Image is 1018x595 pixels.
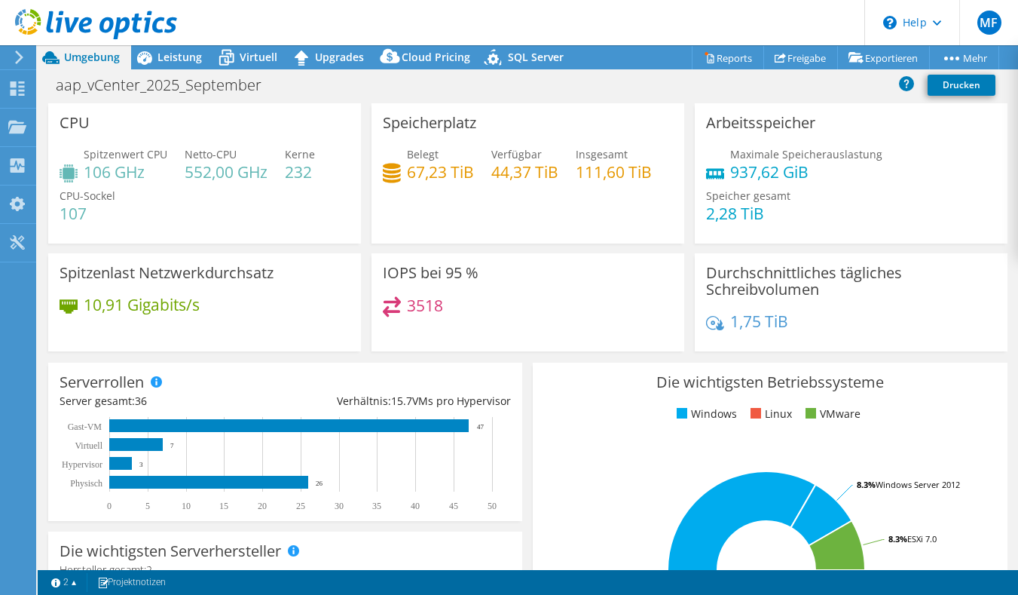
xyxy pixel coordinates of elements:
span: 36 [135,394,147,408]
span: Leistung [157,50,202,64]
span: Spitzenwert CPU [84,147,167,161]
text: 0 [107,501,112,511]
span: Netto-CPU [185,147,237,161]
text: 50 [488,501,497,511]
a: Reports [692,46,764,69]
span: CPU-Sockel [60,189,115,203]
text: 26 [316,480,323,487]
h4: 44,37 TiB [491,164,558,180]
text: 5 [145,501,150,511]
text: Virtuell [75,440,102,451]
h3: CPU [60,115,90,131]
div: Verhältnis: VMs pro Hypervisor [286,393,512,409]
tspan: ESXi 7.0 [907,533,937,544]
h4: 937,62 GiB [730,164,882,180]
li: Linux [747,406,792,422]
li: Windows [673,406,737,422]
text: 3 [139,461,143,468]
a: Drucken [928,75,995,96]
text: 7 [170,442,174,449]
span: Kerne [285,147,315,161]
span: SQL Server [508,50,564,64]
text: 10 [182,501,191,511]
text: Gast-VM [68,422,102,432]
h4: 232 [285,164,315,180]
span: Belegt [407,147,439,161]
span: Insgesamt [576,147,628,161]
text: 15 [219,501,228,511]
li: VMware [802,406,861,422]
h4: 2,28 TiB [706,205,790,222]
text: 45 [449,501,458,511]
tspan: Windows Server 2012 [876,479,960,490]
span: Maximale Speicherauslastung [730,147,882,161]
text: Physisch [70,478,102,489]
h4: 552,00 GHz [185,164,267,180]
a: Mehr [929,46,999,69]
span: MF [977,11,1001,35]
a: Exportieren [837,46,930,69]
tspan: 8.3% [857,479,876,490]
span: Virtuell [240,50,277,64]
text: Hypervisor [62,459,102,470]
span: Umgebung [64,50,120,64]
h1: aap_vCenter_2025_September [49,77,285,94]
h4: Hersteller gesamt: [60,562,511,578]
h3: Die wichtigsten Betriebssysteme [544,374,995,391]
h3: Serverrollen [60,374,144,391]
text: 25 [296,501,305,511]
span: Upgrades [315,50,364,64]
h3: Die wichtigsten Serverhersteller [60,543,281,560]
h3: Arbeitsspeicher [706,115,815,131]
text: 20 [258,501,267,511]
h3: IOPS bei 95 % [383,265,478,281]
a: Projektnotizen [87,573,176,592]
h4: 10,91 Gigabits/s [84,296,200,313]
svg: \n [883,16,897,29]
span: 2 [146,563,152,577]
text: 47 [477,423,485,431]
h4: 107 [60,205,115,222]
text: 40 [411,501,420,511]
text: 35 [372,501,381,511]
a: 2 [41,573,87,592]
h4: 67,23 TiB [407,164,474,180]
text: 30 [335,501,344,511]
h4: 111,60 TiB [576,164,652,180]
span: Cloud Pricing [402,50,470,64]
h4: 106 GHz [84,164,167,180]
h3: Spitzenlast Netzwerkdurchsatz [60,265,274,281]
a: Freigabe [763,46,838,69]
h4: 1,75 TiB [730,313,788,330]
span: 15.7 [391,394,412,408]
span: Speicher gesamt [706,189,790,203]
div: Server gesamt: [60,393,286,409]
span: Verfügbar [491,147,542,161]
h3: Speicherplatz [383,115,476,131]
h3: Durchschnittliches tägliches Schreibvolumen [706,265,996,298]
h4: 3518 [407,297,443,314]
tspan: 8.3% [888,533,907,544]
